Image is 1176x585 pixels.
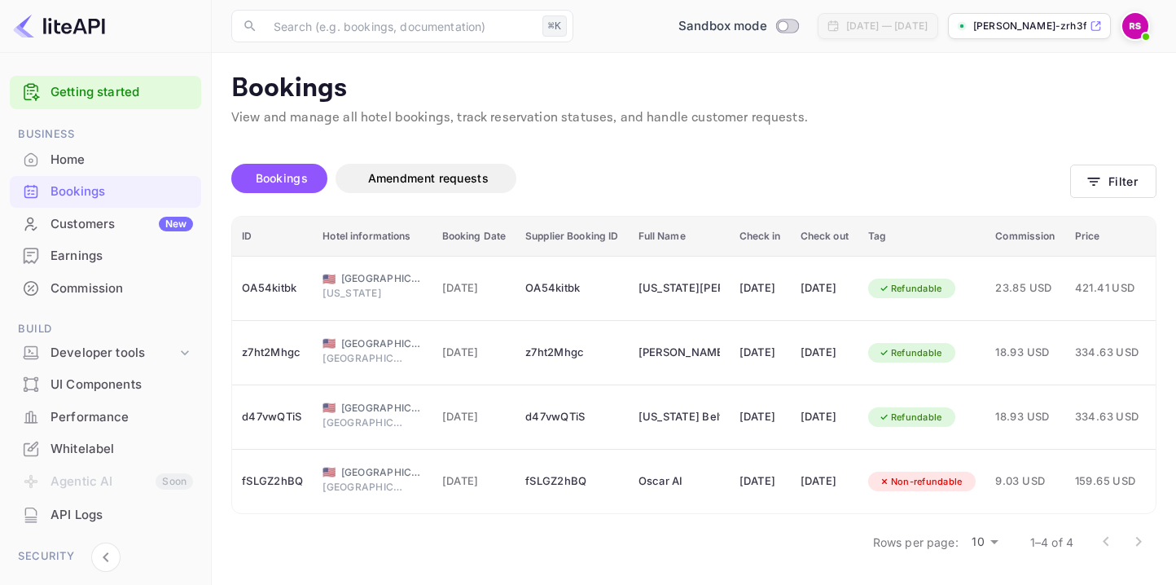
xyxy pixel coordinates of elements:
[323,274,336,284] span: United States of America
[801,404,849,430] div: [DATE]
[973,19,1086,33] p: [PERSON_NAME]-zrh3f.nuitee...
[801,340,849,366] div: [DATE]
[985,217,1064,257] th: Commission
[868,343,953,363] div: Refundable
[1075,279,1156,297] span: 421.41 USD
[739,275,781,301] div: [DATE]
[995,473,1055,490] span: 9.03 USD
[91,543,121,572] button: Collapse navigation
[868,279,953,299] div: Refundable
[323,480,404,495] span: [GEOGRAPHIC_DATA]
[10,240,201,271] a: Earnings
[442,279,507,297] span: [DATE]
[525,404,618,430] div: d47vwQTiS
[801,468,849,495] div: [DATE]
[525,275,618,301] div: OA54kitbk
[50,408,193,427] div: Performance
[442,473,507,490] span: [DATE]
[995,279,1055,297] span: 23.85 USD
[50,151,193,169] div: Home
[525,340,618,366] div: z7ht2Mhgc
[242,275,303,301] div: OA54kitbk
[10,76,201,109] div: Getting started
[242,468,303,495] div: fSLGZ2hBQ
[50,183,193,201] div: Bookings
[442,344,507,362] span: [DATE]
[1122,13,1148,39] img: Raul Sosa
[50,506,193,525] div: API Logs
[10,125,201,143] span: Business
[159,217,193,231] div: New
[629,217,730,257] th: Full Name
[10,499,201,531] div: API Logs
[264,10,536,42] input: Search (e.g. bookings, documentation)
[10,402,201,433] div: Performance
[242,404,303,430] div: d47vwQTiS
[323,402,336,413] span: United States of America
[10,433,201,464] a: Whitelabel
[10,209,201,239] a: CustomersNew
[50,279,193,298] div: Commission
[368,171,489,185] span: Amendment requests
[10,339,201,367] div: Developer tools
[231,108,1156,128] p: View and manage all hotel bookings, track reservation statuses, and handle customer requests.
[739,468,781,495] div: [DATE]
[313,217,432,257] th: Hotel informations
[10,176,201,206] a: Bookings
[801,275,849,301] div: [DATE]
[739,340,781,366] div: [DATE]
[432,217,516,257] th: Booking Date
[50,440,193,459] div: Whitelabel
[323,338,336,349] span: United States of America
[678,17,767,36] span: Sandbox mode
[868,472,973,492] div: Non-refundable
[341,465,423,480] span: [GEOGRAPHIC_DATA]
[739,404,781,430] div: [DATE]
[242,340,303,366] div: z7ht2Mhgc
[638,404,720,430] div: Virginia Belt
[10,273,201,305] div: Commission
[525,468,618,495] div: fSLGZ2hBQ
[10,209,201,240] div: CustomersNew
[1075,408,1156,426] span: 334.63 USD
[791,217,858,257] th: Check out
[341,336,423,351] span: [GEOGRAPHIC_DATA]
[1075,344,1156,362] span: 334.63 USD
[516,217,628,257] th: Supplier Booking ID
[232,217,313,257] th: ID
[638,468,720,495] div: Oscar AI
[10,144,201,174] a: Home
[10,548,201,565] span: Security
[10,369,201,401] div: UI Components
[10,176,201,208] div: Bookings
[341,401,423,416] span: [GEOGRAPHIC_DATA]
[323,467,336,477] span: United States of America
[1075,473,1156,490] span: 159.65 USD
[10,402,201,432] a: Performance
[231,73,1156,105] p: Bookings
[1030,534,1073,551] p: 1–4 of 4
[50,247,193,266] div: Earnings
[10,433,201,465] div: Whitelabel
[638,340,720,366] div: Oscar Sosa
[256,171,308,185] span: Bookings
[10,240,201,272] div: Earnings
[13,13,105,39] img: LiteAPI logo
[10,320,201,338] span: Build
[965,530,1004,554] div: 10
[341,271,423,286] span: [GEOGRAPHIC_DATA]
[50,83,193,102] a: Getting started
[995,408,1055,426] span: 18.93 USD
[1065,217,1166,257] th: Price
[323,286,404,301] span: [US_STATE]
[323,416,404,430] span: [GEOGRAPHIC_DATA]
[50,376,193,394] div: UI Components
[995,344,1055,362] span: 18.93 USD
[442,408,507,426] span: [DATE]
[10,499,201,530] a: API Logs
[1070,165,1156,198] button: Filter
[672,17,805,36] div: Switch to Production mode
[231,164,1070,193] div: account-settings tabs
[638,275,720,301] div: Virginia Smith
[846,19,928,33] div: [DATE] — [DATE]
